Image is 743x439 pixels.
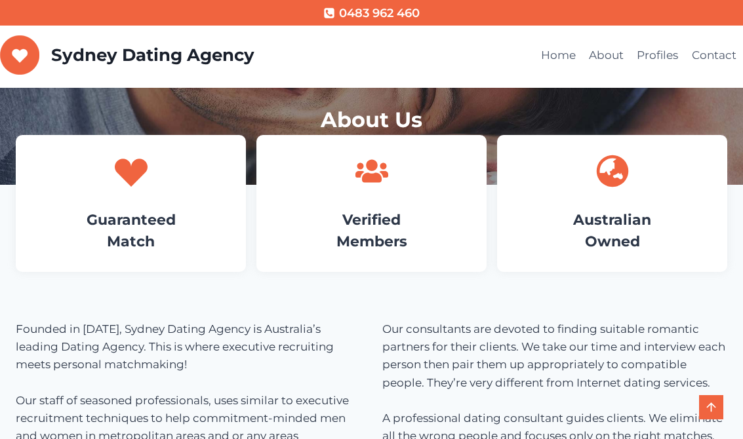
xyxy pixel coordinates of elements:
[16,104,727,136] h1: About Us
[336,211,407,250] a: VerifiedMembers
[582,40,630,71] a: About
[87,211,176,250] a: GuaranteedMatch
[339,4,420,23] span: 0483 962 460
[685,40,743,71] a: Contact
[51,45,254,66] p: Sydney Dating Agency
[573,211,651,250] a: AustralianOwned
[323,4,419,23] a: 0483 962 460
[534,40,582,71] a: Home
[699,395,723,419] a: Scroll to top
[630,40,685,71] a: Profiles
